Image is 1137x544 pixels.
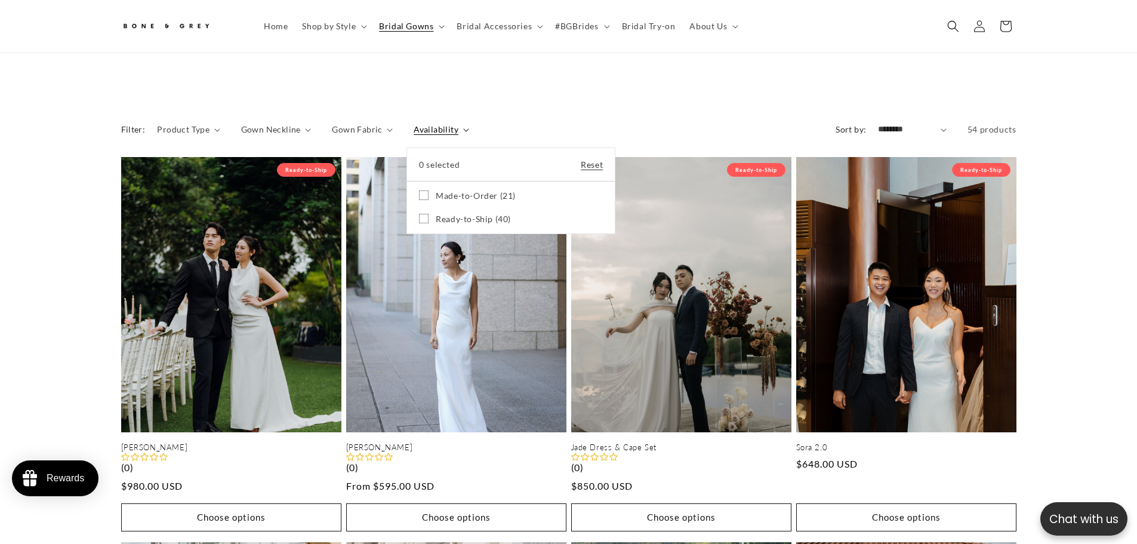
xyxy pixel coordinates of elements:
img: Bone and Grey Bridal [121,17,211,36]
button: Open chatbox [1040,502,1127,536]
summary: Availability (0 selected) [414,123,469,136]
span: Made-to-Order (21) [436,190,516,201]
span: Bridal Accessories [457,21,532,32]
summary: #BGBrides [548,14,614,39]
p: Chat with us [1040,511,1127,528]
span: Bridal Gowns [379,21,433,32]
span: Shop by Style [302,21,356,32]
a: Bridal Try-on [615,14,683,39]
div: Rewards [47,473,84,484]
summary: Bridal Accessories [449,14,548,39]
a: Bone and Grey Bridal [116,12,245,41]
span: About Us [689,21,727,32]
summary: Search [940,13,966,39]
summary: Shop by Style [295,14,372,39]
span: 0 selected [419,157,460,172]
a: Home [257,14,295,39]
span: Home [264,21,288,32]
span: Ready-to-Ship (40) [436,214,511,225]
span: Bridal Try-on [622,21,676,32]
span: #BGBrides [555,21,598,32]
summary: Bridal Gowns [372,14,449,39]
a: Reset [581,157,603,172]
summary: About Us [682,14,743,39]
